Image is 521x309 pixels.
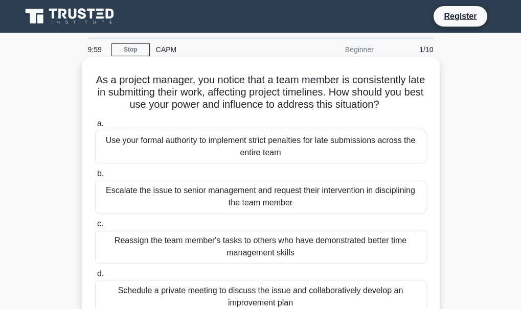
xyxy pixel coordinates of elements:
div: CAPM [150,39,290,60]
div: 9:59 [82,39,111,60]
span: a. [97,119,104,128]
h5: As a project manager, you notice that a team member is consistently late in submitting their work... [94,74,427,111]
div: Reassign the team member's tasks to others who have demonstrated better time management skills [95,230,426,264]
a: Stop [111,43,150,56]
div: 1/10 [380,39,440,60]
span: c. [97,219,103,228]
div: Beginner [290,39,380,60]
div: Use your formal authority to implement strict penalties for late submissions across the entire team [95,130,426,163]
span: d. [97,269,104,278]
div: Escalate the issue to senior management and request their intervention in disciplining the team m... [95,180,426,213]
a: Register [438,10,483,22]
span: b. [97,169,104,178]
